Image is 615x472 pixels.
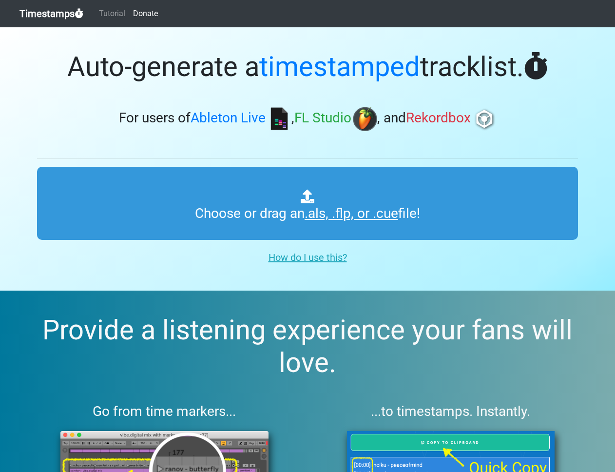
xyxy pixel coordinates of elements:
img: rb.png [472,107,497,131]
span: timestamped [259,51,420,83]
h3: For users of , , and [37,107,578,131]
a: Timestamps [19,4,83,23]
span: Ableton Live [191,110,266,126]
a: Donate [129,4,162,23]
u: How do I use this? [269,252,347,263]
img: ableton.png [267,107,291,131]
a: Tutorial [95,4,129,23]
h1: Auto-generate a tracklist. [37,51,578,83]
img: fl.png [353,107,377,131]
h3: ...to timestamps. Instantly. [324,403,578,420]
span: FL Studio [294,110,351,126]
h3: Go from time markers... [37,403,292,420]
h2: Provide a listening experience your fans will love. [23,314,592,379]
span: Rekordbox [406,110,471,126]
